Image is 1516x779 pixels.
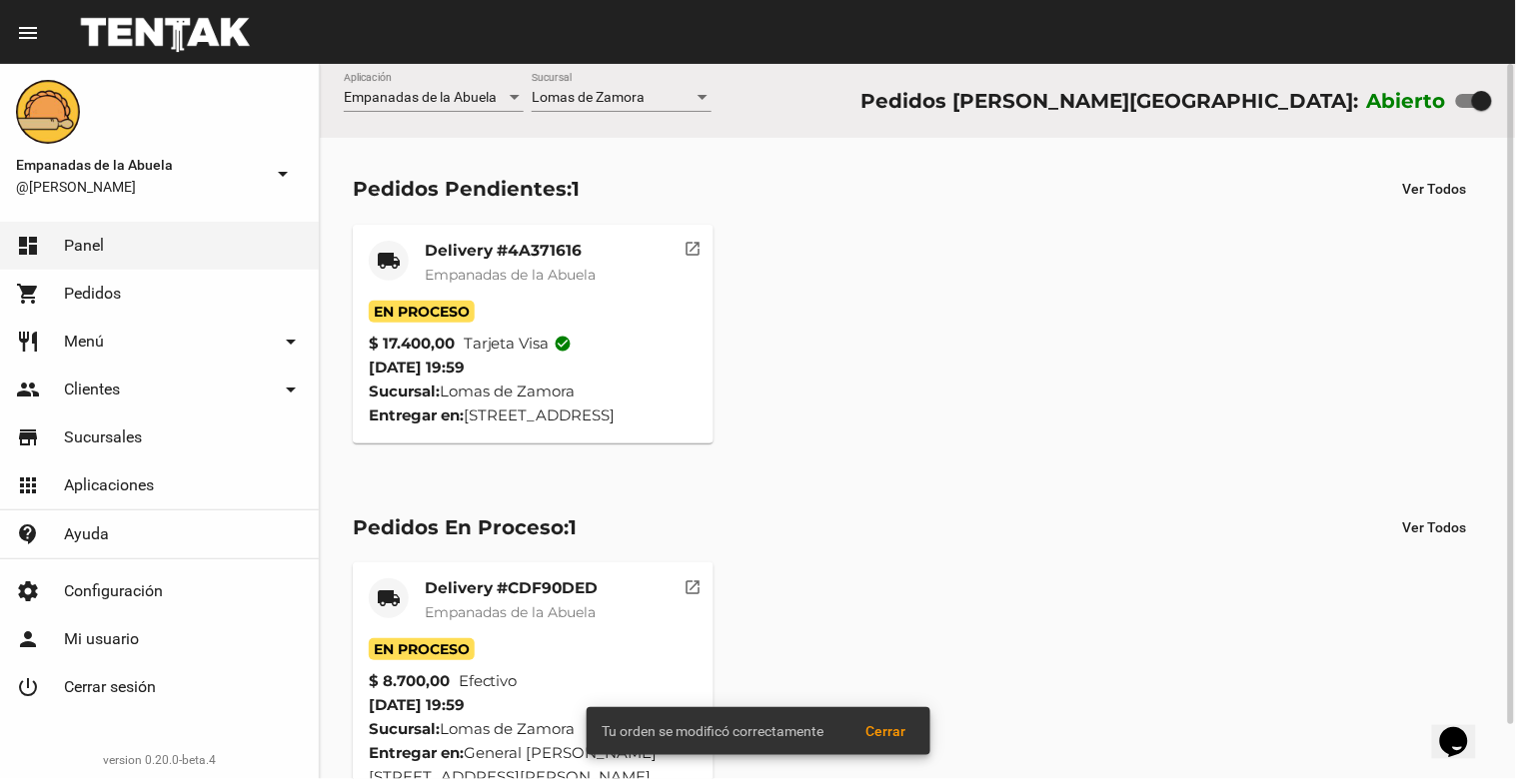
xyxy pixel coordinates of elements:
button: Ver Todos [1387,171,1483,207]
div: version 0.20.0-beta.4 [16,750,303,770]
div: Pedidos [PERSON_NAME][GEOGRAPHIC_DATA]: [860,85,1358,117]
iframe: chat widget [1432,699,1496,759]
span: Configuración [64,581,163,601]
span: Pedidos [64,284,121,304]
mat-icon: local_shipping [377,249,401,273]
span: Sucursales [64,427,142,447]
div: Lomas de Zamora [369,717,698,741]
mat-icon: power_settings_new [16,675,40,699]
span: En Proceso [369,638,475,660]
span: 1 [572,177,580,201]
button: Ver Todos [1387,509,1483,545]
span: Cerrar [866,723,906,739]
mat-icon: arrow_drop_down [279,378,303,401]
mat-icon: menu [16,21,40,45]
span: Efectivo [459,669,518,693]
button: Cerrar [850,713,922,749]
div: [STREET_ADDRESS] [369,403,698,427]
div: Pedidos En Proceso: [353,511,577,543]
mat-icon: apps [16,473,40,497]
mat-icon: dashboard [16,234,40,258]
strong: Entregar en: [369,743,464,762]
mat-icon: open_in_new [685,237,703,255]
mat-card-title: Delivery #CDF90DED [425,578,598,598]
span: [DATE] 19:59 [369,358,465,377]
mat-icon: restaurant [16,330,40,354]
span: Ver Todos [1403,181,1467,197]
div: Lomas de Zamora [369,380,698,403]
mat-card-title: Delivery #4A371616 [425,241,596,261]
span: Aplicaciones [64,475,154,495]
span: Panel [64,236,104,256]
span: Empanadas de la Abuela [425,266,596,284]
mat-icon: people [16,378,40,401]
strong: $ 17.400,00 [369,332,455,356]
label: Abierto [1367,85,1447,117]
span: Empanadas de la Abuela [425,603,596,621]
span: Lomas de Zamora [532,89,645,105]
strong: Sucursal: [369,719,440,738]
span: @[PERSON_NAME] [16,177,263,197]
mat-icon: shopping_cart [16,282,40,306]
span: Cerrar sesión [64,677,156,697]
mat-icon: local_shipping [377,586,401,610]
span: Empanadas de la Abuela [16,153,263,177]
mat-icon: contact_support [16,522,40,546]
span: Tu orden se modificó correctamente [603,721,824,741]
span: Clientes [64,380,120,399]
mat-icon: arrow_drop_down [279,330,303,354]
span: En Proceso [369,301,475,323]
span: 1 [569,515,577,539]
mat-icon: arrow_drop_down [271,162,295,186]
mat-icon: check_circle [555,335,573,353]
strong: Entregar en: [369,405,464,424]
strong: $ 8.700,00 [369,669,450,693]
img: f0136945-ed32-4f7c-91e3-a375bc4bb2c5.png [16,80,80,144]
span: Ayuda [64,524,109,544]
mat-icon: settings [16,579,40,603]
mat-icon: store [16,425,40,449]
mat-icon: open_in_new [685,575,703,593]
span: Tarjeta visa [464,332,573,356]
span: Mi usuario [64,629,139,649]
mat-icon: person [16,627,40,651]
span: [DATE] 19:59 [369,695,465,714]
span: Ver Todos [1403,519,1467,535]
span: Menú [64,332,104,352]
span: Empanadas de la Abuela [344,89,497,105]
div: Pedidos Pendientes: [353,173,580,205]
strong: Sucursal: [369,382,440,400]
